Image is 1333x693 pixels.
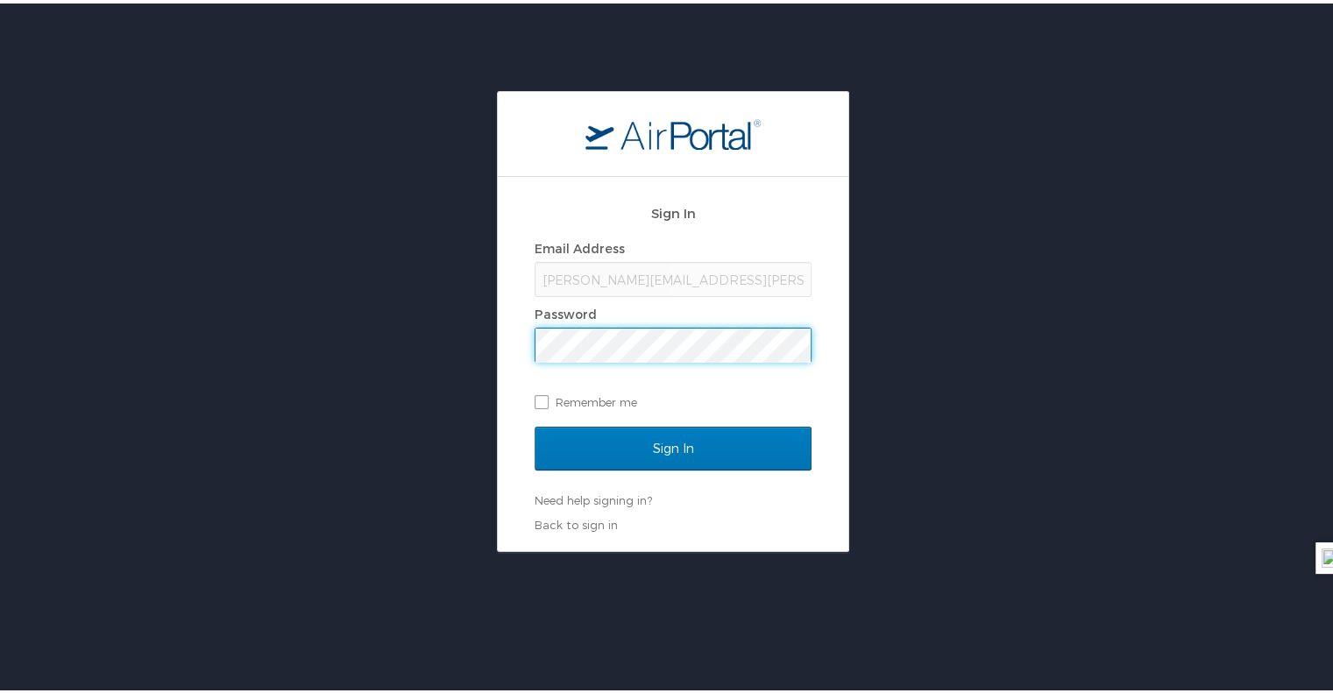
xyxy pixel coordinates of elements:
label: Remember me [535,385,812,412]
input: Sign In [535,423,812,467]
label: Email Address [535,237,625,252]
label: Password [535,303,597,318]
a: Back to sign in [535,514,618,528]
a: Need help signing in? [535,490,652,504]
img: logo [585,115,761,146]
h2: Sign In [535,200,812,220]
